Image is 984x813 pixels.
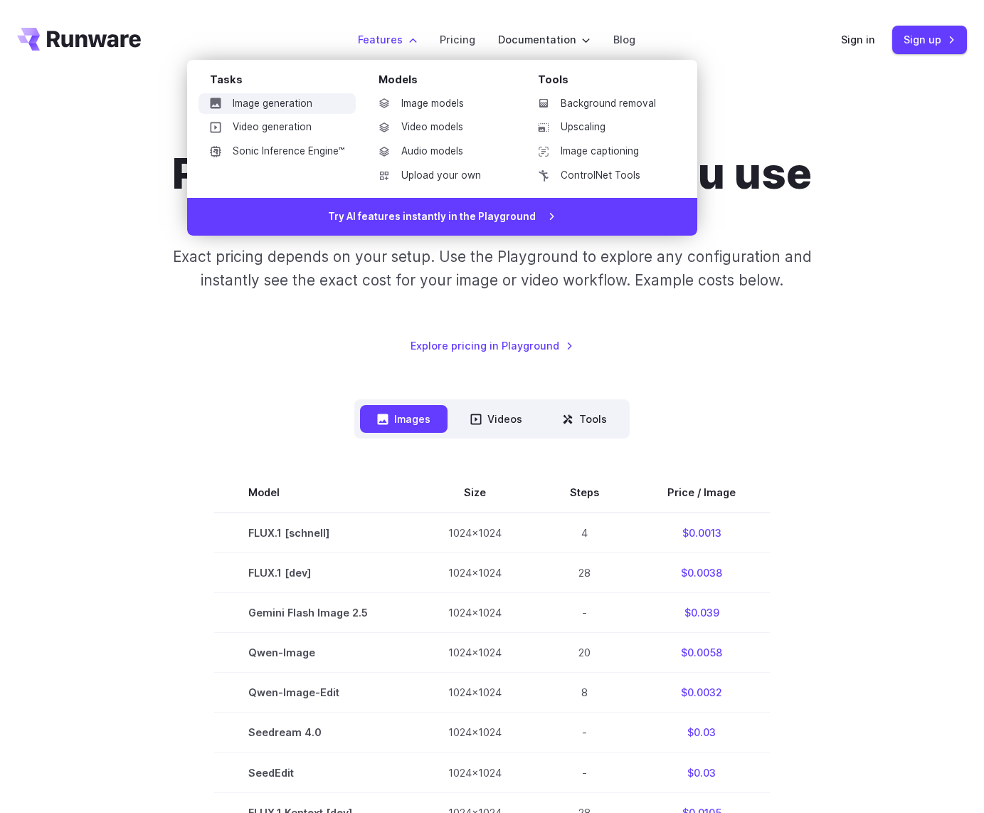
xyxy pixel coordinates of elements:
a: Sonic Inference Engine™ [199,141,356,162]
a: Upscaling [527,117,674,138]
a: Go to / [17,28,141,51]
a: Sign in [841,31,875,48]
a: Image generation [199,93,356,115]
td: SeedEdit [214,752,414,792]
td: 28 [536,553,633,593]
td: 1024x1024 [414,513,536,553]
a: Explore pricing in Playground [411,337,573,354]
td: $0.0032 [633,673,770,713]
td: 1024x1024 [414,633,536,673]
a: Upload your own [367,165,515,187]
td: - [536,752,633,792]
a: Image models [367,93,515,115]
td: $0.0058 [633,633,770,673]
a: Video models [367,117,515,138]
a: ControlNet Tools [527,165,674,187]
td: $0.0038 [633,553,770,593]
button: Videos [453,405,539,433]
td: 20 [536,633,633,673]
a: Pricing [440,31,475,48]
td: Qwen-Image [214,633,414,673]
a: Blog [613,31,635,48]
td: $0.03 [633,752,770,792]
td: 1024x1024 [414,593,536,633]
button: Tools [545,405,624,433]
td: Qwen-Image-Edit [214,673,414,713]
th: Price / Image [633,473,770,513]
td: 4 [536,513,633,553]
a: Sign up [892,26,967,53]
th: Size [414,473,536,513]
td: 1024x1024 [414,752,536,792]
div: Tasks [210,71,356,93]
label: Features [358,31,417,48]
button: Images [360,405,448,433]
a: Image captioning [527,141,674,162]
td: 1024x1024 [414,673,536,713]
td: 1024x1024 [414,553,536,593]
td: $0.03 [633,713,770,752]
td: 1024x1024 [414,713,536,752]
th: Model [214,473,414,513]
label: Documentation [498,31,591,48]
a: Audio models [367,141,515,162]
th: Steps [536,473,633,513]
td: - [536,713,633,752]
td: FLUX.1 [schnell] [214,513,414,553]
td: FLUX.1 [dev] [214,553,414,593]
p: Exact pricing depends on your setup. Use the Playground to explore any configuration and instantl... [159,245,825,293]
td: $0.0013 [633,513,770,553]
div: Tools [538,71,674,93]
span: Gemini Flash Image 2.5 [248,604,380,621]
td: $0.039 [633,593,770,633]
h1: Pricing based on what you use [172,148,812,199]
td: Seedream 4.0 [214,713,414,752]
td: 8 [536,673,633,713]
a: Try AI features instantly in the Playground [187,198,697,236]
a: Background removal [527,93,674,115]
div: Models [379,71,515,93]
td: - [536,593,633,633]
a: Video generation [199,117,356,138]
